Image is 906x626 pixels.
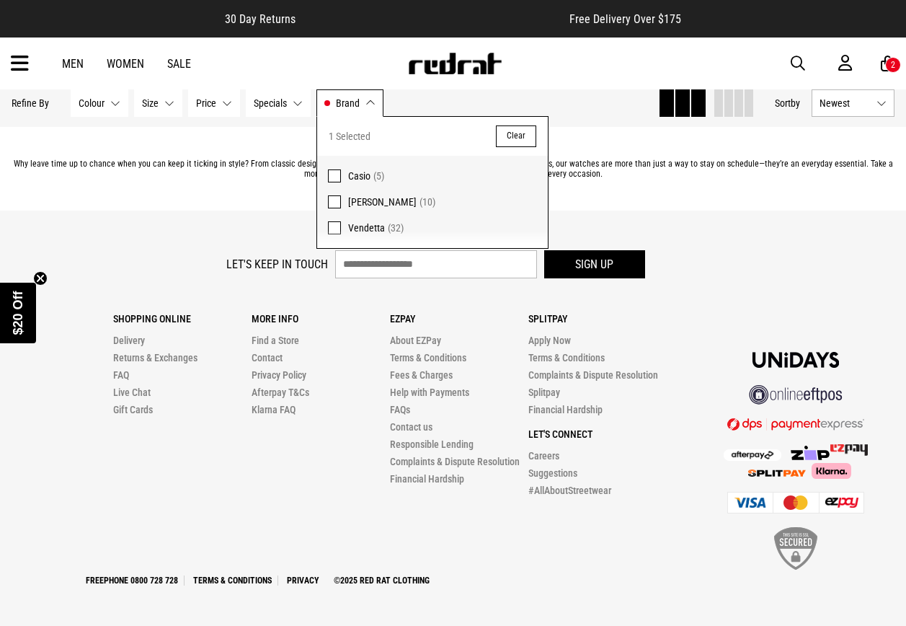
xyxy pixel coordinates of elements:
[830,444,868,456] img: Splitpay
[812,89,894,117] button: Newest
[167,57,191,71] a: Sale
[33,271,48,286] button: Close teaser
[12,159,894,179] p: Why leave time up to chance when you can keep it ticking in style? From classic designs that mean...
[774,527,817,570] img: SSL
[252,369,306,381] a: Privacy Policy
[254,97,287,109] span: Specials
[12,6,55,49] button: Open LiveChat chat widget
[775,94,800,112] button: Sortby
[113,335,145,346] a: Delivery
[329,128,370,145] span: 1 Selected
[336,97,360,109] span: Brand
[11,291,25,335] span: $20 Off
[187,576,278,586] a: Terms & Conditions
[528,428,667,440] p: Let's Connect
[881,56,894,71] a: 2
[348,196,417,208] span: [PERSON_NAME]
[80,576,185,586] a: Freephone 0800 728 728
[79,97,105,109] span: Colour
[324,12,541,26] iframe: Customer reviews powered by Trustpilot
[496,125,536,147] button: Clear
[390,387,469,398] a: Help with Payments
[252,352,283,363] a: Contact
[569,12,681,26] span: Free Delivery Over $175
[790,446,830,460] img: Zip
[528,313,667,325] p: Splitpay
[390,456,520,467] a: Complaints & Dispute Resolution
[528,404,603,415] a: Financial Hardship
[806,463,851,479] img: Klarna
[390,404,410,415] a: FAQs
[134,89,182,117] button: Size
[348,170,370,182] span: Casio
[749,385,843,405] img: online eftpos
[373,170,384,182] span: (5)
[142,97,159,109] span: Size
[252,387,309,398] a: Afterpay T&Cs
[196,97,216,109] span: Price
[390,421,432,433] a: Contact us
[727,492,864,513] img: Cards
[226,257,328,271] label: Let's keep in touch
[71,89,128,117] button: Colour
[246,89,311,117] button: Specials
[820,97,871,109] span: Newest
[225,12,296,26] span: 30 Day Returns
[544,250,645,278] button: Sign up
[748,469,806,477] img: Splitpay
[891,60,895,70] div: 2
[528,335,571,346] a: Apply Now
[528,467,577,479] a: Suggestions
[528,369,658,381] a: Complaints & Dispute Resolution
[390,335,441,346] a: About EZPay
[252,313,390,325] p: More Info
[113,313,252,325] p: Shopping Online
[390,352,466,363] a: Terms & Conditions
[113,387,151,398] a: Live Chat
[528,387,560,398] a: Splitpay
[388,222,404,234] span: (32)
[752,352,839,368] img: Unidays
[113,404,153,415] a: Gift Cards
[252,335,299,346] a: Find a Store
[390,438,474,450] a: Responsible Lending
[252,404,296,415] a: Klarna FAQ
[407,53,502,74] img: Redrat logo
[113,369,129,381] a: FAQ
[62,57,84,71] a: Men
[791,97,800,109] span: by
[316,89,383,117] button: Brand
[188,89,240,117] button: Price
[390,369,453,381] a: Fees & Charges
[528,352,605,363] a: Terms & Conditions
[113,352,197,363] a: Returns & Exchanges
[107,57,144,71] a: Women
[727,418,864,431] img: DPS
[528,450,559,462] a: Careers
[724,449,781,461] img: Afterpay
[328,576,435,586] a: ©2025 Red Rat Clothing
[419,196,435,208] span: (10)
[348,222,385,234] span: Vendetta
[390,473,464,485] a: Financial Hardship
[390,313,528,325] p: Ezpay
[316,116,549,249] div: Brand
[528,485,611,496] a: #AllAboutStreetwear
[281,576,325,586] a: Privacy
[12,97,49,109] p: Refine By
